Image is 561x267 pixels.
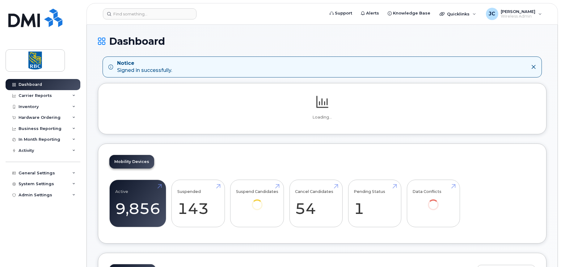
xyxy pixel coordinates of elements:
[109,155,154,169] a: Mobility Devices
[177,183,219,224] a: Suspended 143
[115,183,160,224] a: Active 9,856
[354,183,395,224] a: Pending Status 1
[98,36,546,47] h1: Dashboard
[412,183,454,219] a: Data Conflicts
[295,183,337,224] a: Cancel Candidates 54
[117,60,172,67] strong: Notice
[117,60,172,74] div: Signed in successfully.
[236,183,278,219] a: Suspend Candidates
[109,115,535,120] p: Loading...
